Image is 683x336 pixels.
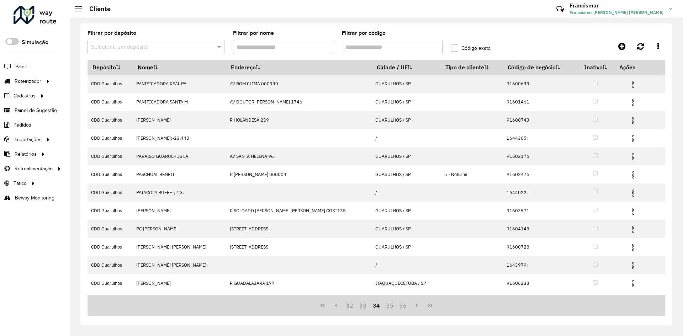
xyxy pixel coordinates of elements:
[503,202,576,220] td: 91603571
[88,256,133,274] td: CDD Guarulhos
[133,256,226,274] td: [PERSON_NAME] [PERSON_NAME];
[441,60,503,75] th: Tipo de cliente
[441,165,503,183] td: 5 - Noturna
[356,299,370,312] button: 33
[15,165,53,172] span: Retroalimentação
[88,202,133,220] td: CDD Guarulhos
[133,111,226,129] td: [PERSON_NAME]
[342,29,386,37] label: Filtrar por código
[503,183,576,202] td: 1644022;
[226,202,372,220] td: R SOLDADO [PERSON_NAME] [PERSON_NAME] COST135
[372,183,441,202] td: /
[14,121,31,129] span: Pedidos
[15,150,37,158] span: Relatórios
[15,107,57,114] span: Painel de Sugestão
[372,147,441,165] td: GUARULHOS / SP
[329,299,343,312] button: Previous Page
[88,75,133,93] td: CDD Guarulhos
[372,129,441,147] td: /
[88,93,133,111] td: CDD Guarulhos
[372,75,441,93] td: GUARULHOS / SP
[226,165,372,183] td: R [PERSON_NAME] 000004
[133,183,226,202] td: PATACOLA BUFFET;-23.
[133,147,226,165] td: PARAISO GUARULHOS LA
[372,111,441,129] td: GUARULHOS / SP
[226,111,372,129] td: R HOLANDESA 239
[133,93,226,111] td: PANIFICADORA SANTA M
[570,9,663,16] span: Francismar [PERSON_NAME] [PERSON_NAME]
[88,129,133,147] td: CDD Guarulhos
[226,274,372,292] td: R GUADALAJARA 177
[552,1,568,17] a: Contato Rápido
[133,165,226,183] td: PASCHOAL BENEIT
[372,165,441,183] td: GUARULHOS / SP
[451,44,491,52] label: Código exato
[372,220,441,238] td: GUARULHOS / SP
[372,60,441,75] th: Cidade / UF
[15,78,41,85] span: Roteirizador
[397,299,410,312] button: 36
[226,60,372,75] th: Endereço
[15,63,28,70] span: Painel
[226,238,372,256] td: [STREET_ADDRESS]
[370,299,383,312] button: 34
[133,220,226,238] td: PC [PERSON_NAME]
[372,274,441,292] td: ITAQUAQUECETUBA / SP
[88,274,133,292] td: CDD Guarulhos
[88,60,133,75] th: Depósito
[615,60,657,75] th: Ações
[423,299,437,312] button: Last Page
[503,93,576,111] td: 91601461
[503,129,576,147] td: 1644305;
[503,165,576,183] td: 91602476
[133,238,226,256] td: [PERSON_NAME] [PERSON_NAME]
[570,2,663,9] h3: Francismar
[233,29,274,37] label: Filtrar por nome
[226,75,372,93] td: AV BOM CLIMA 000930
[503,147,576,165] td: 91602176
[410,299,423,312] button: Next Page
[503,256,576,274] td: 1643979;
[14,92,36,100] span: Cadastros
[372,202,441,220] td: GUARULHOS / SP
[576,60,615,75] th: Inativo
[343,299,356,312] button: 32
[226,220,372,238] td: [STREET_ADDRESS]
[503,111,576,129] td: 91600743
[503,75,576,93] td: 91600633
[503,238,576,256] td: 91600728
[15,136,42,143] span: Importações
[88,220,133,238] td: CDD Guarulhos
[226,147,372,165] td: AV SANTA HELENA 96
[133,274,226,292] td: [PERSON_NAME]
[133,60,226,75] th: Nome
[88,147,133,165] td: CDD Guarulhos
[316,299,329,312] button: First Page
[22,38,48,47] label: Simulação
[383,299,397,312] button: 35
[372,256,441,274] td: /
[133,202,226,220] td: [PERSON_NAME]
[372,93,441,111] td: GUARULHOS / SP
[88,165,133,183] td: CDD Guarulhos
[133,75,226,93] td: PANIFICADORA REAL PA
[88,111,133,129] td: CDD Guarulhos
[15,194,54,202] span: Beway Monitoring
[372,238,441,256] td: GUARULHOS / SP
[503,220,576,238] td: 91604148
[14,180,27,187] span: Tático
[88,238,133,256] td: CDD Guarulhos
[226,93,372,111] td: AV DOUTOR [PERSON_NAME] 1746
[503,274,576,292] td: 91606233
[82,5,111,13] h2: Cliente
[88,183,133,202] td: CDD Guarulhos
[503,60,576,75] th: Código de negócio
[88,29,136,37] label: Filtrar por depósito
[133,129,226,147] td: [PERSON_NAME];-23.440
